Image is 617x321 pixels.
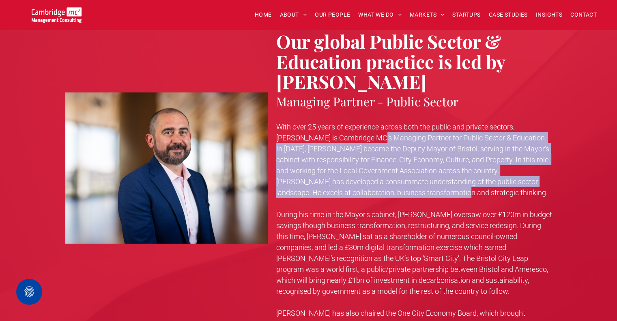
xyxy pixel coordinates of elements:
[276,123,550,197] span: With over 25 years of experience across both the public and private sectors, [PERSON_NAME] is Cam...
[251,9,276,21] a: HOME
[311,9,354,21] a: OUR PEOPLE
[32,7,82,23] img: Go to Homepage
[32,9,82,17] a: Your Business Transformed | Cambridge Management Consulting
[532,9,566,21] a: INSIGHTS
[566,9,601,21] a: CONTACT
[276,9,311,21] a: ABOUT
[276,29,505,93] span: Our global Public Sector & Education practice is led by [PERSON_NAME]
[276,93,458,110] span: Managing Partner - Public Sector
[276,210,552,295] span: During his time in the Mayor's cabinet, [PERSON_NAME] oversaw over £120m in budget savings though...
[448,9,484,21] a: STARTUPS
[65,93,268,244] img: Craig Cheney
[406,9,448,21] a: MARKETS
[354,9,406,21] a: WHAT WE DO
[485,9,532,21] a: CASE STUDIES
